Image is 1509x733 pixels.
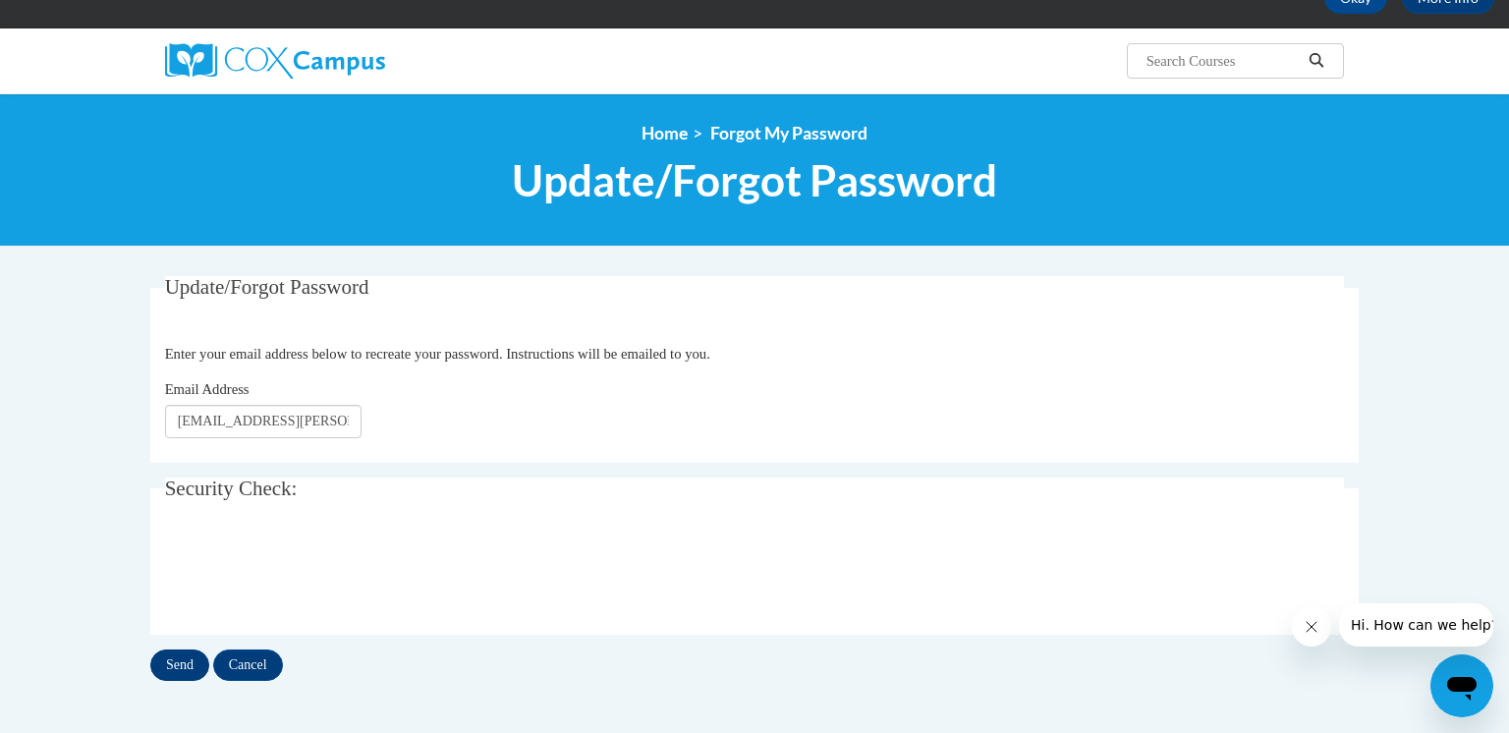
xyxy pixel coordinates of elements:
[213,649,283,681] input: Cancel
[165,43,538,79] a: Cox Campus
[710,123,867,143] span: Forgot My Password
[165,275,369,299] span: Update/Forgot Password
[1430,654,1493,717] iframe: Button to launch messaging window
[165,405,362,438] input: Email
[512,154,997,206] span: Update/Forgot Password
[1292,607,1331,647] iframe: Close message
[165,534,464,610] iframe: reCAPTCHA
[1145,49,1302,73] input: Search Courses
[165,477,298,500] span: Security Check:
[12,14,159,29] span: Hi. How can we help?
[1302,49,1331,73] button: Search
[165,43,385,79] img: Cox Campus
[150,649,209,681] input: Send
[165,346,710,362] span: Enter your email address below to recreate your password. Instructions will be emailed to you.
[642,123,688,143] a: Home
[165,381,250,397] span: Email Address
[1339,603,1493,647] iframe: Message from company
